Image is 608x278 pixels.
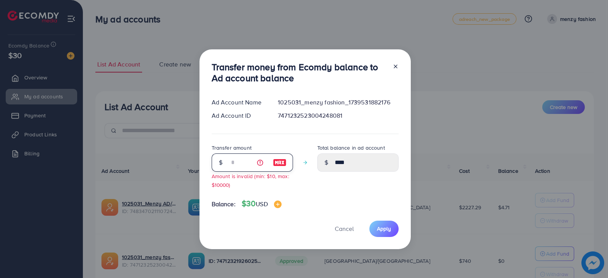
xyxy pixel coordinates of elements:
[212,62,386,84] h3: Transfer money from Ecomdy balance to Ad account balance
[212,200,236,208] span: Balance:
[242,199,282,208] h4: $30
[377,225,391,232] span: Apply
[212,172,289,188] small: Amount is invalid (min: $10, max: $10000)
[274,201,282,208] img: image
[317,144,385,152] label: Total balance in ad account
[325,221,363,237] button: Cancel
[272,111,404,120] div: 7471232523004248081
[369,221,399,237] button: Apply
[272,98,404,107] div: 1025031_menzy fashion_1739531882176
[212,144,252,152] label: Transfer amount
[256,200,268,208] span: USD
[206,98,272,107] div: Ad Account Name
[273,158,287,167] img: image
[206,111,272,120] div: Ad Account ID
[335,224,354,233] span: Cancel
